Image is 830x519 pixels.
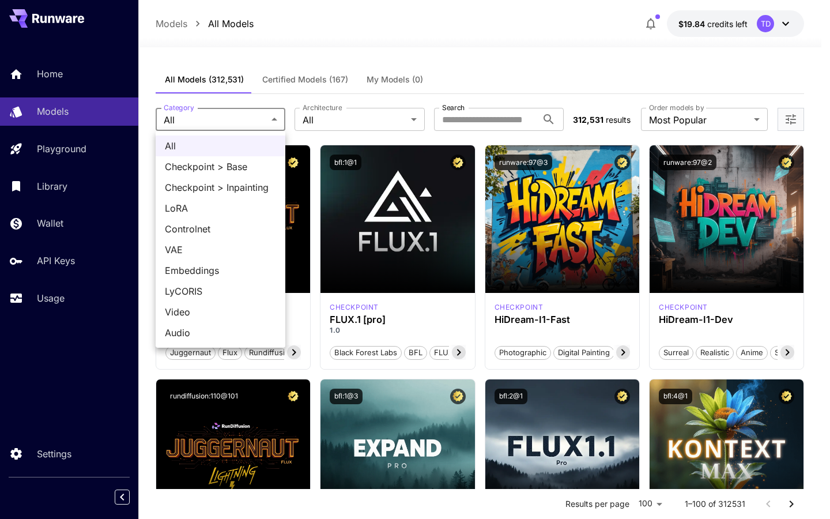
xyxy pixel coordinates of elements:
[165,243,276,257] span: VAE
[165,222,276,236] span: Controlnet
[165,305,276,319] span: Video
[165,201,276,215] span: LoRA
[165,326,276,340] span: Audio
[165,180,276,194] span: Checkpoint > Inpainting
[165,264,276,277] span: Embeddings
[165,160,276,174] span: Checkpoint > Base
[165,139,276,153] span: All
[165,284,276,298] span: LyCORIS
